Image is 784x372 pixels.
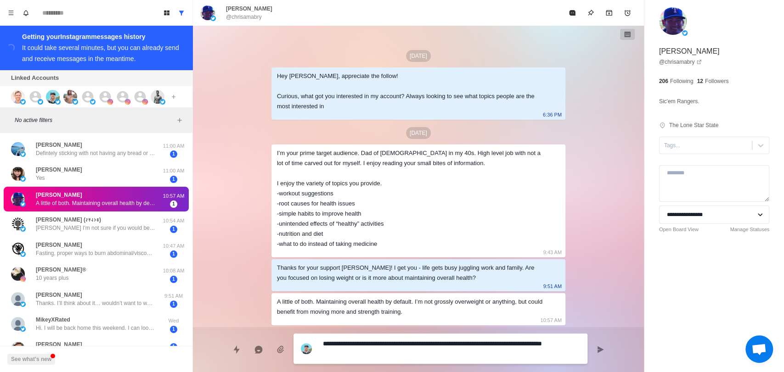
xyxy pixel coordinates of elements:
p: Fasting, proper ways to burn abdominal/viscous fat [36,249,155,257]
button: Archive [600,4,618,22]
img: picture [20,201,26,207]
img: picture [210,16,216,21]
button: Menu [4,6,18,20]
button: See what's new [7,354,55,365]
p: 11:00 AM [162,167,185,175]
span: 1 [170,176,177,183]
img: picture [151,90,164,104]
p: [PERSON_NAME] [36,191,82,199]
img: picture [20,276,26,282]
button: Show all conversations [174,6,189,20]
button: Reply with AI [249,340,268,359]
p: 9:51 AM [543,281,561,291]
button: Pin [581,4,600,22]
img: picture [11,142,25,156]
div: A little of both. Maintaining overall health by default. I’m not grossly overweight or anything, ... [277,297,545,317]
div: Hey [PERSON_NAME], appreciate the follow! Curious, what got you interested in my account? Always ... [277,71,545,111]
img: picture [11,267,25,281]
img: picture [73,99,78,105]
img: picture [20,99,26,105]
p: Wed [162,317,185,325]
span: 1 [170,326,177,333]
img: picture [682,30,688,36]
img: picture [38,99,43,105]
span: 1 [170,276,177,283]
button: Board View [159,6,174,20]
p: [PERSON_NAME] [659,46,720,57]
p: 12 [697,77,703,85]
p: 9:51 AM [162,292,185,300]
p: MikeyXRated [36,316,70,324]
a: @chrisamabry [659,58,702,66]
div: Getting your Instagram messages history [22,31,181,42]
p: A little of both. Maintaining overall health by default. I’m not grossly overweight or anything, ... [36,199,155,207]
img: picture [11,192,25,206]
p: [PERSON_NAME] [226,5,272,13]
img: picture [160,99,165,105]
button: Send message [591,340,609,359]
p: [PERSON_NAME] [36,166,82,174]
span: 1 [170,343,177,350]
div: It could take several minutes, but you can already send and receive messages in the meantime. [22,44,179,62]
div: I’m your prime target audience. Dad of [DEMOGRAPHIC_DATA] in my 40s. High level job with not a lo... [277,148,545,249]
img: picture [90,99,96,105]
button: Add media [271,340,290,359]
p: 9:43 AM [543,247,561,257]
p: [PERSON_NAME] [36,141,82,149]
img: picture [20,251,26,257]
span: 1 [170,200,177,208]
p: @chrisamabry [226,13,262,21]
img: picture [20,301,26,307]
p: 10:47 AM [162,242,185,250]
a: Manage Statuses [730,226,769,233]
img: picture [11,217,25,231]
button: Mark as read [563,4,581,22]
p: Hi. I will be back home this weekend. I can look at your calendar then. Thanks [36,324,155,332]
p: 6:36 PM [543,110,562,120]
p: 10 years plus [36,274,68,282]
div: Thanks for your support [PERSON_NAME]! I get you - life gets busy juggling work and family. Are y... [277,263,545,283]
p: Followers [705,77,728,85]
img: picture [20,176,26,182]
button: Add account [168,91,179,102]
p: [PERSON_NAME]® [36,266,86,274]
p: 10:08 AM [162,267,185,275]
p: Following [670,77,694,85]
img: picture [11,317,25,331]
p: The Lone Star State [669,121,718,129]
p: Linked Accounts [11,73,59,83]
p: [PERSON_NAME] I'm not sure if you would be interested, but perhaps this could be another Channel ... [36,224,155,232]
button: Add reminder [618,4,637,22]
p: [PERSON_NAME] [36,241,82,249]
img: picture [301,343,312,354]
p: 10:54 AM [162,217,185,225]
img: picture [20,151,26,157]
p: 206 [659,77,668,85]
p: Defintely sticking with not having any bread or pasta or rice. Not sure if the steroids I'm on or... [36,149,155,157]
img: picture [11,242,25,256]
img: picture [11,167,25,181]
p: [DATE] [406,127,431,139]
button: Quick replies [227,340,246,359]
p: [PERSON_NAME] (𐱃𐰆𐰞𐰍𐰀) [36,216,101,224]
img: picture [659,7,687,35]
span: 1 [170,250,177,258]
p: No active filters [15,116,174,124]
img: picture [11,90,25,104]
a: Open Board View [659,226,699,233]
img: picture [125,99,130,105]
span: 1 [170,150,177,158]
p: Yes [36,174,45,182]
p: 10:57 AM [540,315,561,325]
img: picture [107,99,113,105]
img: picture [46,90,60,104]
img: picture [63,90,77,104]
p: 11:00 AM [162,142,185,150]
p: [DATE] [406,50,431,62]
span: 1 [170,226,177,233]
div: Open chat [745,335,773,363]
p: Thanks. I’ll think about it… wouldn’t want to waste your time. I’m likely not solvable. I’m intel... [36,299,155,307]
span: 1 [170,300,177,308]
img: picture [20,326,26,332]
img: picture [55,99,61,105]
